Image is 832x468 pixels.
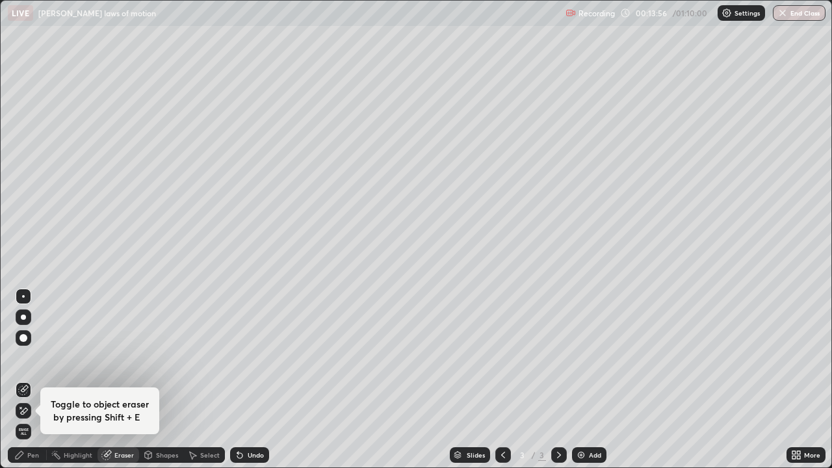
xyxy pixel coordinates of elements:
div: Pen [27,452,39,458]
div: 3 [538,449,546,461]
div: / [532,451,536,459]
div: Slides [467,452,485,458]
div: Eraser [114,452,134,458]
span: Erase all [16,428,31,435]
div: Select [200,452,220,458]
img: end-class-cross [777,8,788,18]
p: Settings [734,10,760,16]
div: Undo [248,452,264,458]
button: End Class [773,5,825,21]
div: Highlight [64,452,92,458]
div: More [804,452,820,458]
div: Shapes [156,452,178,458]
img: recording.375f2c34.svg [565,8,576,18]
p: Recording [578,8,615,18]
p: [PERSON_NAME] laws of motion [38,8,156,18]
img: add-slide-button [576,450,586,460]
h4: Toggle to object eraser by pressing Shift + E [51,398,149,424]
div: Add [589,452,601,458]
img: class-settings-icons [721,8,732,18]
div: 3 [516,451,529,459]
p: LIVE [12,8,29,18]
